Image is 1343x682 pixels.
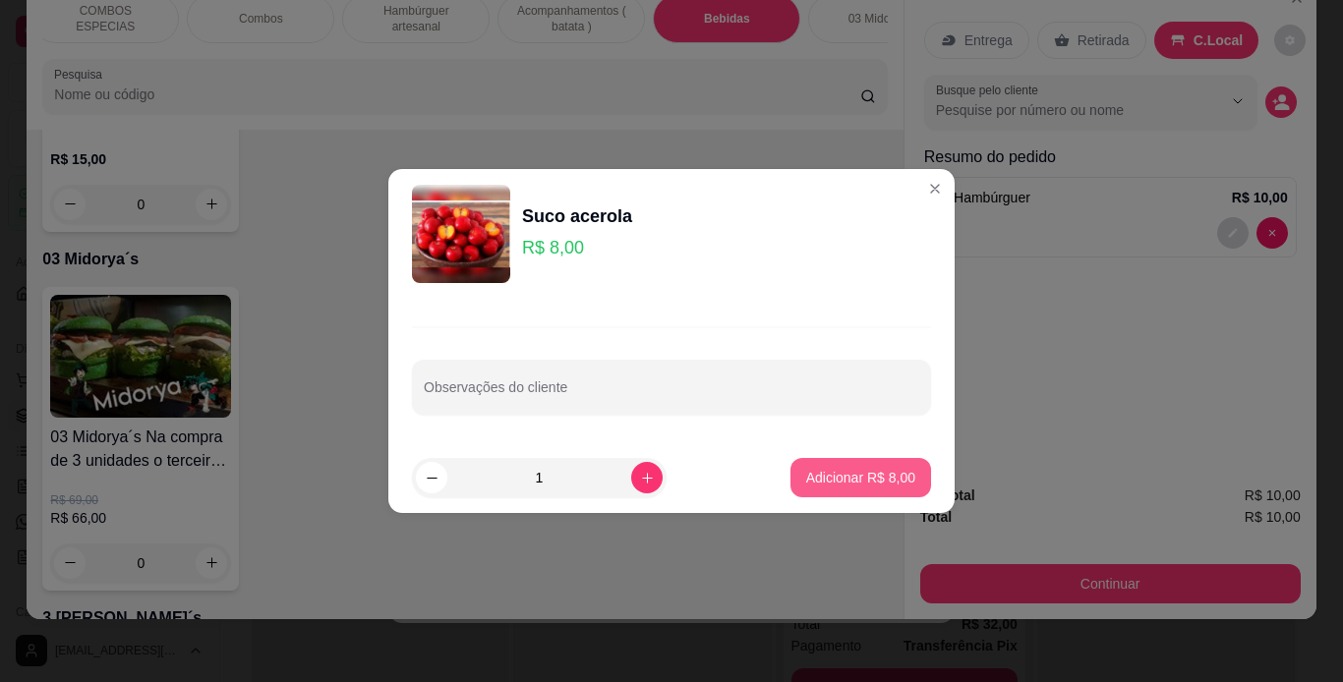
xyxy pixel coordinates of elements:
button: Adicionar R$ 8,00 [790,458,931,497]
button: Close [919,173,951,204]
p: R$ 8,00 [522,234,632,261]
input: Observações do cliente [424,385,919,405]
button: decrease-product-quantity [416,462,447,493]
img: product-image [412,185,510,283]
p: Adicionar R$ 8,00 [806,468,915,487]
div: Suco acerola [522,202,632,230]
button: increase-product-quantity [631,462,663,493]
